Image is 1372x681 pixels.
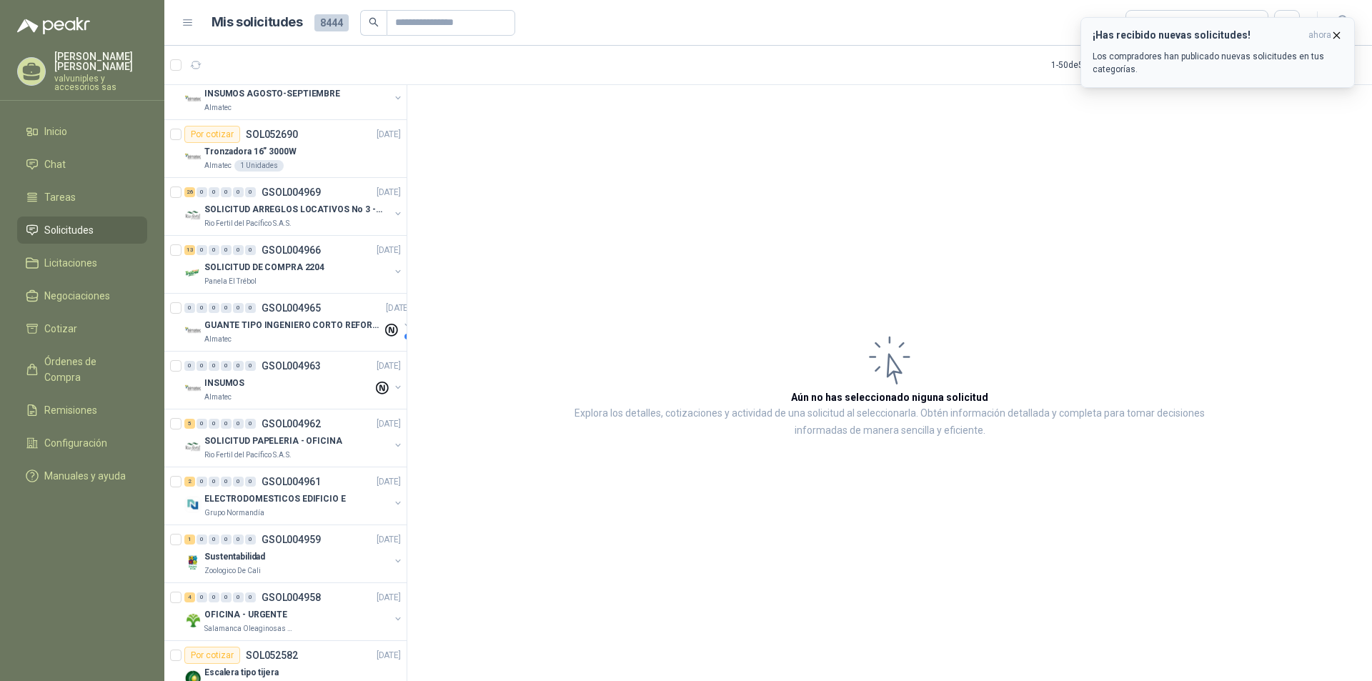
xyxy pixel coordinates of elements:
span: 8444 [314,14,349,31]
div: Todas [1135,15,1165,31]
img: Company Logo [184,91,202,108]
div: 0 [221,361,232,371]
img: Company Logo [184,207,202,224]
p: [DATE] [377,533,401,547]
a: Por cotizarSOL052690[DATE] Company LogoTronzadora 16” 3000WAlmatec1 Unidades [164,120,407,178]
div: 1 Unidades [234,160,284,172]
img: Logo peakr [17,17,90,34]
p: INSUMOS AGOSTO-SEPTIEMBRE [204,87,340,101]
div: 0 [221,187,232,197]
div: 0 [233,419,244,429]
div: 0 [221,419,232,429]
a: 2 0 0 0 0 0 GSOL004961[DATE] Company LogoELECTRODOMESTICOS EDIFICIO EGrupo Normandía [184,473,404,519]
p: Rio Fertil del Pacífico S.A.S. [204,218,292,229]
a: Chat [17,151,147,178]
div: 0 [221,535,232,545]
div: 0 [245,303,256,313]
p: GSOL004958 [262,592,321,602]
div: 0 [197,361,207,371]
a: Cotizar [17,315,147,342]
div: 0 [221,303,232,313]
p: Sustentabilidad [204,550,265,564]
div: 0 [184,361,195,371]
div: 1 - 50 de 5970 [1051,54,1144,76]
div: 0 [233,187,244,197]
div: 0 [209,361,219,371]
img: Company Logo [184,322,202,339]
p: OFICINA - URGENTE [204,608,287,622]
div: 2 [184,477,195,487]
p: Almatec [204,392,232,403]
div: 0 [209,535,219,545]
button: ¡Has recibido nuevas solicitudes!ahora Los compradores han publicado nuevas solicitudes en tus ca... [1080,17,1355,88]
div: 0 [245,245,256,255]
a: 5 0 0 0 0 0 GSOL004962[DATE] Company LogoSOLICITUD PAPELERIA - OFICINARio Fertil del Pacífico S.A.S. [184,415,404,461]
p: GSOL004966 [262,245,321,255]
a: Órdenes de Compra [17,348,147,391]
div: 0 [197,477,207,487]
div: 0 [197,187,207,197]
h1: Mis solicitudes [212,12,303,33]
a: 12 0 0 0 0 0 GSOL004970[DATE] Company LogoINSUMOS AGOSTO-SEPTIEMBREAlmatec [184,68,404,114]
p: [DATE] [386,302,410,315]
span: search [369,17,379,27]
span: Chat [44,156,66,172]
p: SOLICITUD ARREGLOS LOCATIVOS No 3 - PICHINDE [204,203,382,217]
h3: ¡Has recibido nuevas solicitudes! [1093,29,1303,41]
span: Tareas [44,189,76,205]
div: 0 [209,477,219,487]
p: [DATE] [377,186,401,199]
a: Remisiones [17,397,147,424]
div: 0 [197,245,207,255]
span: Solicitudes [44,222,94,238]
span: Remisiones [44,402,97,418]
div: 0 [209,592,219,602]
div: 0 [197,419,207,429]
a: 4 0 0 0 0 0 GSOL004958[DATE] Company LogoOFICINA - URGENTESalamanca Oleaginosas SAS [184,589,404,635]
div: 0 [184,303,195,313]
a: Negociaciones [17,282,147,309]
p: Explora los detalles, cotizaciones y actividad de una solicitud al seleccionarla. Obtén informaci... [550,405,1229,439]
p: GSOL004962 [262,419,321,429]
a: Inicio [17,118,147,145]
div: 0 [245,592,256,602]
div: Por cotizar [184,647,240,664]
p: Almatec [204,160,232,172]
div: 1 [184,535,195,545]
div: 0 [245,477,256,487]
p: GSOL004963 [262,361,321,371]
p: GSOL004965 [262,303,321,313]
a: Configuración [17,429,147,457]
div: 0 [233,592,244,602]
p: [DATE] [377,359,401,373]
div: 26 [184,187,195,197]
div: 4 [184,592,195,602]
div: 0 [209,419,219,429]
img: Company Logo [184,554,202,571]
p: GUANTE TIPO INGENIERO CORTO REFORZADO [204,319,382,332]
p: [PERSON_NAME] [PERSON_NAME] [54,51,147,71]
p: [DATE] [377,591,401,605]
img: Company Logo [184,264,202,282]
div: 5 [184,419,195,429]
span: Configuración [44,435,107,451]
div: 0 [209,303,219,313]
a: Licitaciones [17,249,147,277]
div: 13 [184,245,195,255]
a: 0 0 0 0 0 0 GSOL004963[DATE] Company LogoINSUMOSAlmatec [184,357,404,403]
p: INSUMOS [204,377,244,390]
div: 0 [209,245,219,255]
p: SOL052582 [246,650,298,660]
a: Solicitudes [17,217,147,244]
p: Tronzadora 16” 3000W [204,145,297,159]
a: Tareas [17,184,147,211]
img: Company Logo [184,438,202,455]
p: Salamanca Oleaginosas SAS [204,623,294,635]
p: [DATE] [377,244,401,257]
a: Manuales y ayuda [17,462,147,489]
img: Company Logo [184,149,202,166]
p: Almatec [204,334,232,345]
p: [DATE] [377,649,401,662]
p: [DATE] [377,417,401,431]
p: Escalera tipo tijera [204,666,279,680]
